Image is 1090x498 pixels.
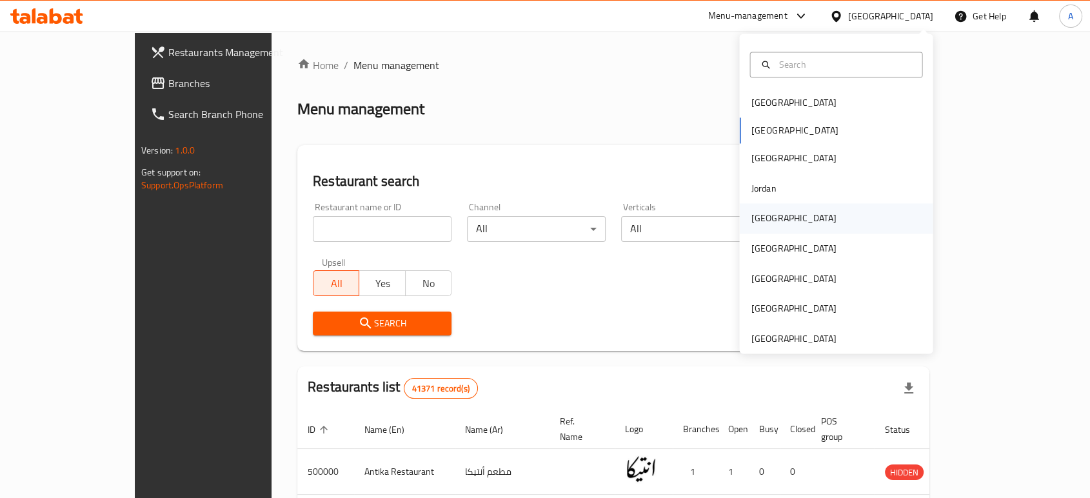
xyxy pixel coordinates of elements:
label: Upsell [322,257,346,266]
span: Yes [364,274,400,293]
td: 1 [673,449,718,495]
span: 41371 record(s) [404,383,477,395]
th: Open [718,410,749,449]
span: Branches [168,75,306,91]
td: 0 [780,449,811,495]
span: Menu management [353,57,439,73]
th: Closed [780,410,811,449]
a: Search Branch Phone [140,99,317,130]
span: Restaurants Management [168,45,306,60]
span: POS group [821,413,859,444]
div: [GEOGRAPHIC_DATA] [751,152,836,166]
div: Total records count [404,378,478,399]
img: Antika Restaurant [625,453,657,485]
td: Antika Restaurant [354,449,455,495]
button: Search [313,312,451,335]
span: Name (Ar) [465,422,520,437]
a: Branches [140,68,317,99]
span: No [411,274,446,293]
th: Busy [749,410,780,449]
input: Search for restaurant name or ID.. [313,216,451,242]
div: All [621,216,760,242]
a: Support.OpsPlatform [141,177,223,194]
span: All [319,274,354,293]
a: Restaurants Management [140,37,317,68]
div: HIDDEN [885,464,924,480]
td: 500000 [297,449,354,495]
span: Name (En) [364,422,421,437]
li: / [344,57,348,73]
span: Get support on: [141,164,201,181]
button: Yes [359,270,405,296]
button: All [313,270,359,296]
td: 1 [718,449,749,495]
button: No [405,270,451,296]
th: Branches [673,410,718,449]
div: [GEOGRAPHIC_DATA] [751,212,836,226]
div: [GEOGRAPHIC_DATA] [751,95,836,110]
div: [GEOGRAPHIC_DATA] [848,9,933,23]
div: [GEOGRAPHIC_DATA] [751,331,836,345]
div: Export file [893,373,924,404]
a: Home [297,57,339,73]
span: Status [885,422,927,437]
td: مطعم أنتيكا [455,449,550,495]
h2: Restaurant search [313,172,914,191]
h2: Menu management [297,99,424,119]
span: HIDDEN [885,465,924,480]
div: Jordan [751,181,776,195]
span: Search Branch Phone [168,106,306,122]
td: 0 [749,449,780,495]
span: Search [323,315,441,332]
th: Logo [615,410,673,449]
div: Menu-management [708,8,788,24]
nav: breadcrumb [297,57,929,73]
span: Version: [141,142,173,159]
span: A [1068,9,1073,23]
span: Ref. Name [560,413,599,444]
span: ID [308,422,332,437]
div: [GEOGRAPHIC_DATA] [751,241,836,255]
span: 1.0.0 [175,142,195,159]
div: [GEOGRAPHIC_DATA] [751,271,836,285]
input: Search [773,57,914,72]
div: All [467,216,606,242]
div: [GEOGRAPHIC_DATA] [751,301,836,315]
h2: Restaurants list [308,377,478,399]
